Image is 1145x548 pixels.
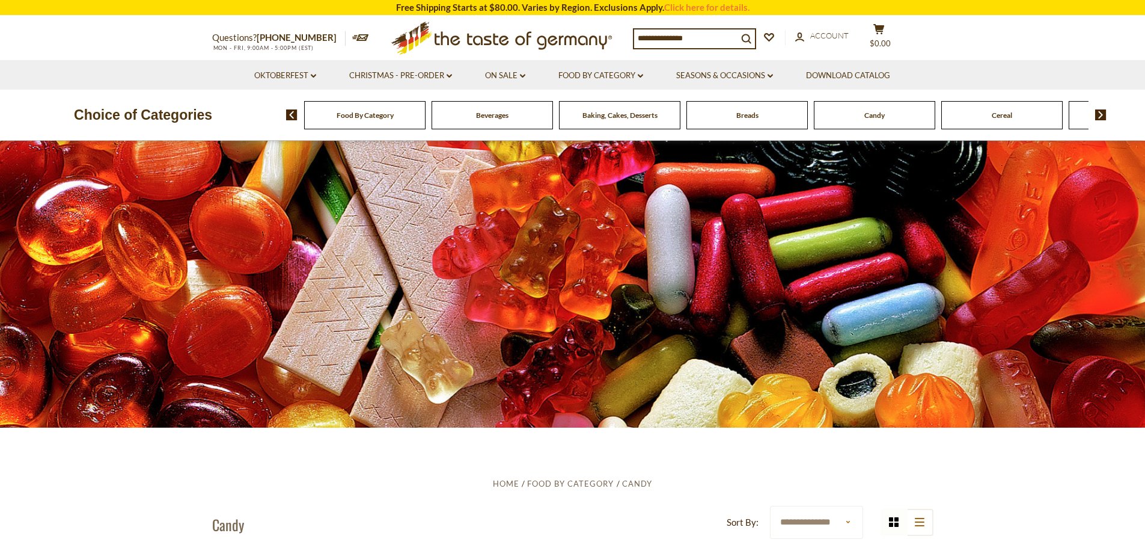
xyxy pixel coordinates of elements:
[864,111,885,120] a: Candy
[212,516,244,534] h1: Candy
[212,45,314,51] span: MON - FRI, 9:00AM - 5:00PM (EST)
[349,69,452,82] a: Christmas - PRE-ORDER
[527,479,614,488] a: Food By Category
[1095,109,1107,120] img: next arrow
[806,69,890,82] a: Download Catalog
[485,69,525,82] a: On Sale
[582,111,658,120] a: Baking, Cakes, Desserts
[736,111,759,120] a: Breads
[992,111,1012,120] a: Cereal
[622,479,652,488] a: Candy
[664,2,750,13] a: Click here for details.
[810,31,849,40] span: Account
[476,111,508,120] a: Beverages
[676,69,773,82] a: Seasons & Occasions
[257,32,337,43] a: [PHONE_NUMBER]
[795,29,849,43] a: Account
[861,23,897,54] button: $0.00
[727,515,759,530] label: Sort By:
[870,38,891,48] span: $0.00
[254,69,316,82] a: Oktoberfest
[286,109,298,120] img: previous arrow
[558,69,643,82] a: Food By Category
[493,479,519,488] a: Home
[212,30,346,46] p: Questions?
[337,111,394,120] a: Food By Category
